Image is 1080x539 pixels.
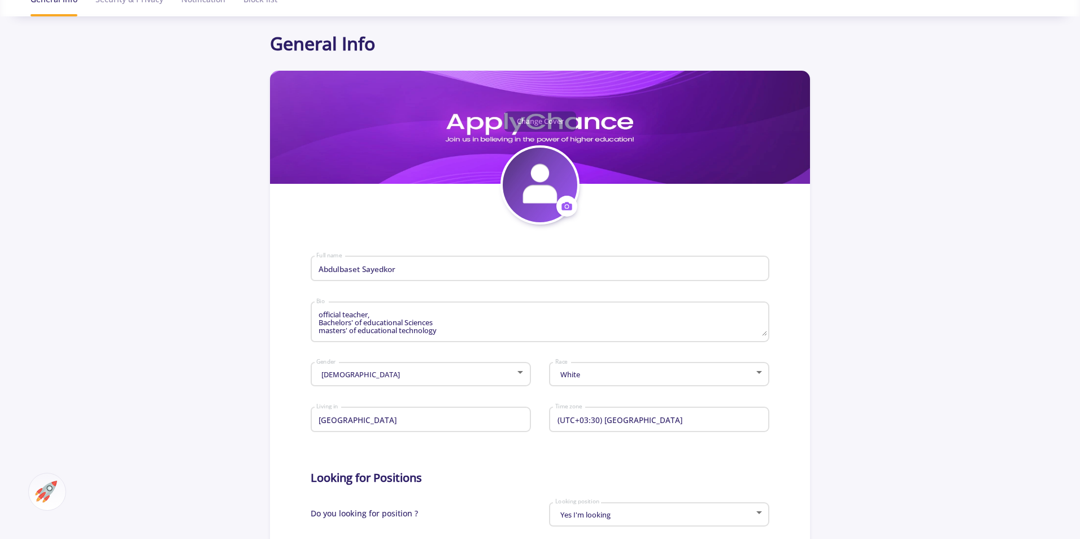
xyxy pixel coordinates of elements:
span: Do you looking for position ? [311,498,418,538]
div: General Info [270,30,810,57]
h5: Looking for Positions [311,471,770,485]
span: Yes I'm looking [558,510,611,520]
button: Change Cover [504,111,576,132]
span: [DEMOGRAPHIC_DATA] [319,369,400,380]
img: ac-market [35,481,57,503]
span: White [558,369,580,380]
